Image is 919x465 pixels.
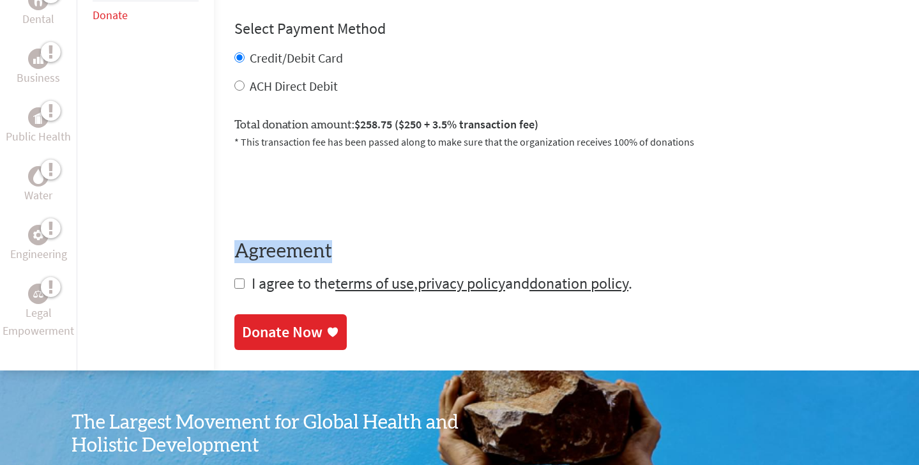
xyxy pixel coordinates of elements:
li: Donate [93,1,199,29]
p: Water [24,187,52,204]
p: Business [17,69,60,87]
label: Credit/Debit Card [250,50,343,66]
a: Donate Now [234,314,347,350]
span: I agree to the , and . [252,273,632,293]
img: Engineering [33,230,43,240]
div: Public Health [28,107,49,128]
p: * This transaction fee has been passed along to make sure that the organization receives 100% of ... [234,134,899,149]
h4: Agreement [234,240,899,263]
p: Dental [22,10,54,28]
p: Public Health [6,128,71,146]
a: terms of use [335,273,414,293]
h4: Select Payment Method [234,19,899,39]
div: Business [28,49,49,69]
img: Legal Empowerment [33,290,43,298]
p: Engineering [10,245,67,263]
div: Legal Empowerment [28,284,49,304]
a: Legal EmpowermentLegal Empowerment [3,284,74,340]
a: privacy policy [418,273,505,293]
img: Business [33,54,43,64]
iframe: reCAPTCHA [234,165,429,215]
label: ACH Direct Debit [250,78,338,94]
label: Total donation amount: [234,116,538,134]
a: WaterWater [24,166,52,204]
a: Public HealthPublic Health [6,107,71,146]
div: Water [28,166,49,187]
a: donation policy [529,273,628,293]
img: Water [33,169,43,184]
a: Donate [93,8,128,22]
div: Donate Now [242,322,323,342]
h3: The Largest Movement for Global Health and Holistic Development [72,411,460,457]
img: Public Health [33,111,43,124]
a: BusinessBusiness [17,49,60,87]
span: $258.75 ($250 + 3.5% transaction fee) [354,117,538,132]
div: Engineering [28,225,49,245]
p: Legal Empowerment [3,304,74,340]
a: EngineeringEngineering [10,225,67,263]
